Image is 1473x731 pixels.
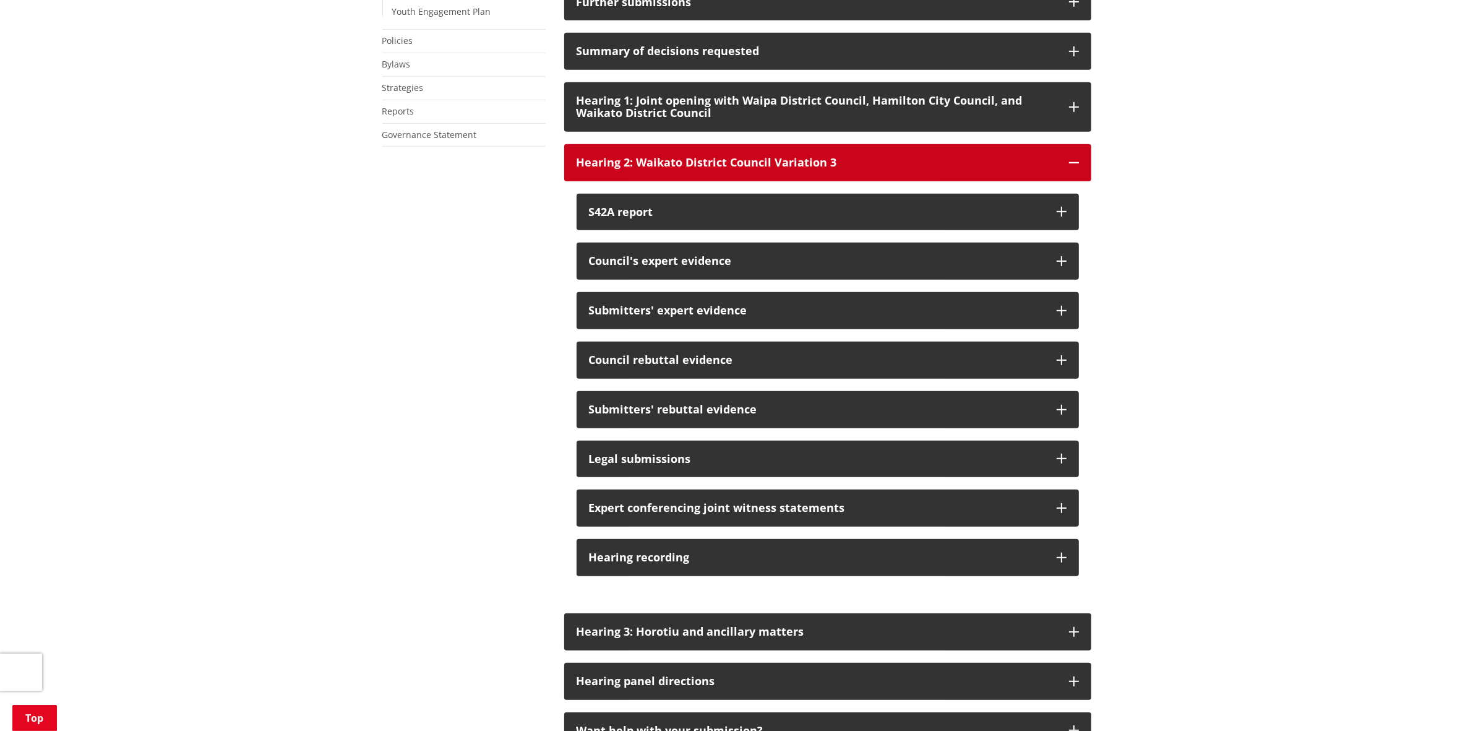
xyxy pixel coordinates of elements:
button: Expert conferencing joint witness statements [577,490,1079,527]
button: S42A report [577,194,1079,231]
div: Summary of decisions requested [577,45,1057,58]
iframe: Messenger Launcher [1416,679,1461,724]
div: S42A report [589,206,1044,218]
button: Hearing 1: Joint opening with Waipa District Council, Hamilton City Council, and Waikato District... [564,82,1091,132]
div: Hearing 3: Horotiu and ancillary matters [577,626,1057,638]
button: Council's expert evidence [577,243,1079,280]
p: Hearing 1: Joint opening with Waipa District Council, Hamilton City Council, and Waikato District... [577,95,1057,119]
button: Hearing recording [577,539,1079,576]
div: Council's expert evidence [589,255,1044,267]
div: Submitters' expert evidence [589,305,1044,317]
button: Hearing 2: Waikato District Council Variation 3 [564,144,1091,181]
div: Submitters' rebuttal evidence [589,404,1044,416]
button: Hearing panel directions [564,663,1091,700]
a: Bylaws [382,58,411,70]
a: Policies [382,35,413,46]
button: Submitters' expert evidence [577,292,1079,329]
a: Top [12,705,57,731]
div: Council rebuttal evidence [589,354,1044,366]
a: Strategies [382,82,424,93]
div: Expert conferencing joint witness statements [589,502,1044,514]
div: Hearing recording [589,551,1044,564]
button: Legal submissions [577,441,1079,478]
a: Reports [382,105,414,117]
div: Legal submissions [589,453,1044,465]
a: Youth Engagement Plan [392,6,491,17]
a: Governance Statement [382,129,477,141]
button: Submitters' rebuttal evidence [577,391,1079,428]
button: Summary of decisions requested [564,33,1091,70]
div: Hearing 2: Waikato District Council Variation 3 [577,157,1057,169]
div: Hearing panel directions [577,675,1057,688]
button: Hearing 3: Horotiu and ancillary matters [564,613,1091,651]
button: Council rebuttal evidence [577,342,1079,379]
